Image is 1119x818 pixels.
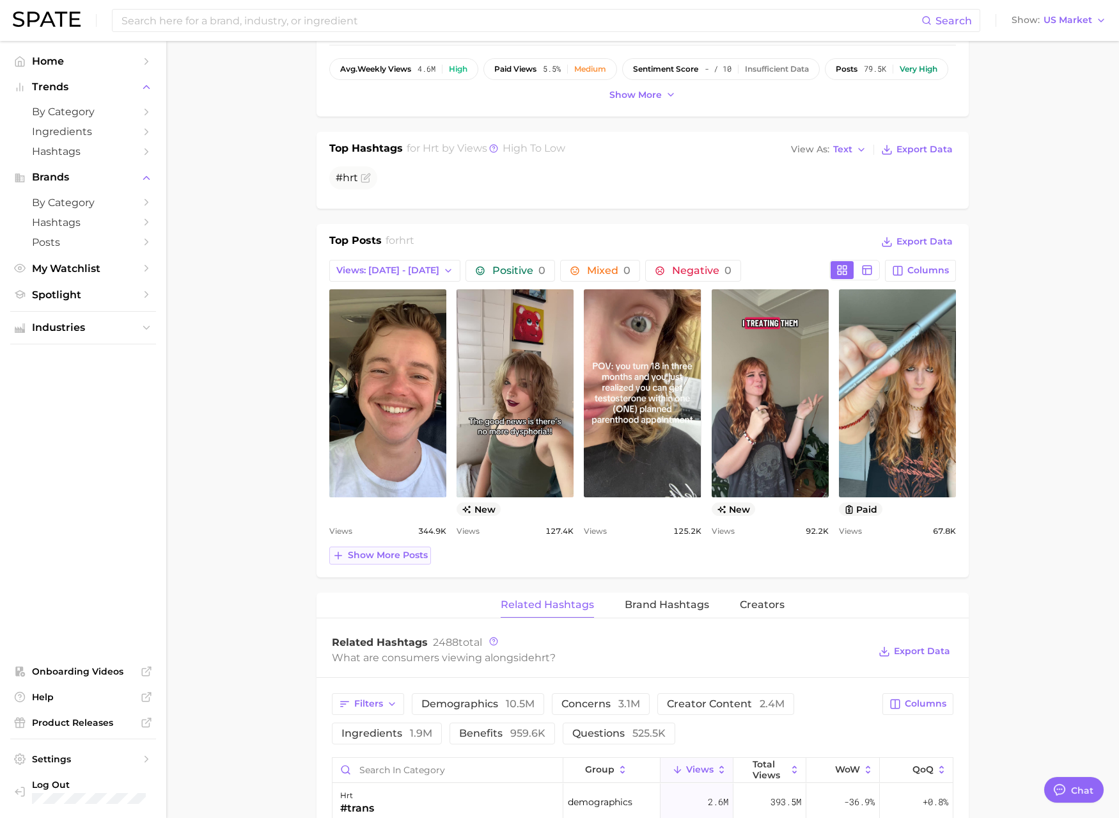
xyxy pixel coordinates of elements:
button: View AsText [788,141,870,158]
span: Views [686,764,714,774]
span: 525.5k [632,727,666,739]
span: Export Data [896,236,953,247]
span: Positive [492,266,545,276]
button: ShowUS Market [1008,12,1109,29]
span: concerns [561,699,640,709]
button: Export Data [878,141,956,159]
button: Columns [885,260,956,282]
span: Search [935,15,972,27]
a: Home [10,51,156,71]
abbr: average [340,64,357,74]
button: Views: [DATE] - [DATE] [329,260,460,282]
span: Export Data [896,144,953,155]
span: Columns [907,265,949,276]
span: 344.9k [418,524,446,539]
a: Spotlight [10,285,156,305]
span: new [712,502,756,516]
a: by Category [10,193,156,213]
span: Industries [32,322,134,333]
button: avg.weekly views4.6mHigh [329,58,478,80]
div: Insufficient Data [745,65,809,74]
span: ingredients [341,728,432,739]
a: Onboarding Videos [10,662,156,681]
span: Negative [672,266,732,276]
input: Search here for a brand, industry, or ingredient [120,10,921,31]
span: 67.8k [933,524,956,539]
div: Medium [574,65,606,74]
span: Related Hashtags [501,599,594,611]
a: Hashtags [10,213,156,232]
a: Hashtags [10,141,156,161]
span: Views: [DATE] - [DATE] [336,265,439,276]
span: My Watchlist [32,262,134,275]
div: What are consumers viewing alongside ? [332,649,869,666]
span: Views [329,524,352,539]
button: sentiment score- / 10Insufficient Data [622,58,820,80]
button: posts79.5kVery high [825,58,948,80]
span: Mixed [587,266,630,276]
span: 127.4k [545,524,574,539]
span: Help [32,691,134,703]
span: Hashtags [32,216,134,229]
button: WoW [806,758,879,783]
button: Export Data [878,233,956,251]
span: 3.1m [618,698,640,710]
span: 4.6m [418,65,435,74]
button: paid [839,502,883,516]
a: My Watchlist [10,259,156,278]
span: 2488 [433,636,458,648]
span: 92.2k [806,524,829,539]
span: Columns [905,698,946,709]
a: Product Releases [10,713,156,732]
h1: Top Posts [329,233,382,252]
span: Views [584,524,607,539]
button: Industries [10,318,156,337]
span: Text [833,146,852,153]
button: Trends [10,77,156,97]
span: Log Out [32,779,146,790]
a: Ingredients [10,122,156,141]
img: SPATE [13,12,81,27]
a: Log out. Currently logged in with e-mail yumi.toki@spate.nyc. [10,775,156,808]
span: US Market [1044,17,1092,24]
div: Very high [900,65,937,74]
span: Filters [354,698,383,709]
a: Posts [10,232,156,252]
span: weekly views [340,65,411,74]
button: Filters [332,693,404,715]
a: by Category [10,102,156,122]
span: -36.9% [844,794,875,810]
button: Views [661,758,733,783]
span: group [585,764,614,774]
span: posts [836,65,857,74]
span: benefits [459,728,545,739]
span: Brands [32,172,134,183]
span: 79.5k [864,65,886,74]
span: Onboarding Videos [32,666,134,677]
span: View As [791,146,829,153]
span: paid views [494,65,536,74]
span: - / 10 [705,65,732,74]
h2: for by Views [407,141,565,159]
span: QoQ [912,764,934,774]
span: 393.5m [771,794,801,810]
span: 2.4m [760,698,785,710]
span: 10.5m [506,698,535,710]
span: 125.2k [673,524,701,539]
span: Show more [609,90,662,100]
span: total [433,636,482,648]
span: 0 [538,264,545,277]
button: Flag as miscategorized or irrelevant [361,173,371,183]
span: 0 [724,264,732,277]
a: Help [10,687,156,707]
span: questions [572,728,666,739]
h1: Top Hashtags [329,141,403,159]
span: Hashtags [32,145,134,157]
span: # [336,172,358,184]
span: Views [457,524,480,539]
span: Show [1012,17,1040,24]
span: Settings [32,753,134,765]
span: Views [712,524,735,539]
span: Total Views [753,759,786,780]
button: group [563,758,661,783]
